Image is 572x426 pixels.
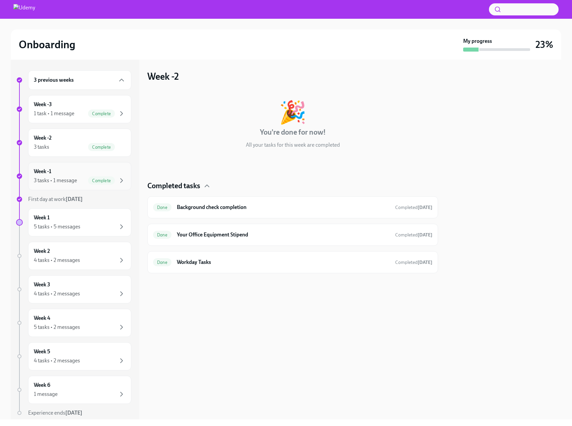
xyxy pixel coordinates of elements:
h3: Week -2 [147,70,179,82]
div: 4 tasks • 2 messages [34,290,80,297]
span: August 12th, 2025 07:07 [395,232,432,238]
span: Complete [88,111,115,116]
div: 🎉 [279,101,306,123]
h6: Week -1 [34,168,51,175]
span: August 18th, 2025 09:55 [395,259,432,266]
h6: Week 2 [34,247,50,255]
div: 3 tasks [34,143,49,151]
span: Complete [88,145,115,150]
a: Week 61 message [16,376,131,404]
strong: [DATE] [66,196,83,202]
a: DoneWorkday TasksCompleted[DATE] [153,257,432,268]
h4: You're done for now! [260,127,326,137]
h2: Onboarding [19,38,75,51]
span: Complete [88,178,115,183]
span: First day at work [28,196,83,202]
span: Completed [395,260,432,265]
span: Experience ends [28,410,82,416]
strong: [DATE] [65,410,82,416]
div: Completed tasks [147,181,438,191]
span: Done [153,260,171,265]
div: 3 tasks • 1 message [34,177,77,184]
div: 1 message [34,390,58,398]
h6: Week -3 [34,101,52,108]
a: Week -31 task • 1 messageComplete [16,95,131,123]
span: Completed [395,232,432,238]
div: 5 tasks • 5 messages [34,223,80,230]
strong: [DATE] [418,205,432,210]
h3: 23% [535,39,553,51]
h4: Completed tasks [147,181,200,191]
a: Week 45 tasks • 2 messages [16,309,131,337]
h6: Week 6 [34,381,50,389]
h6: Your Office Equipment Stipend [177,231,390,238]
a: Week -13 tasks • 1 messageComplete [16,162,131,190]
a: Week 54 tasks • 2 messages [16,342,131,370]
a: Week 15 tasks • 5 messages [16,208,131,236]
strong: [DATE] [418,232,432,238]
a: DoneYour Office Equipment StipendCompleted[DATE] [153,229,432,240]
strong: [DATE] [418,260,432,265]
h6: Week 5 [34,348,50,355]
p: All your tasks for this week are completed [246,141,340,149]
div: 4 tasks • 2 messages [34,257,80,264]
div: 1 task • 1 message [34,110,74,117]
h6: Background check completion [177,204,390,211]
h6: Week -2 [34,134,52,142]
span: Done [153,205,171,210]
a: Week -23 tasksComplete [16,129,131,157]
a: DoneBackground check completionCompleted[DATE] [153,202,432,213]
a: Week 24 tasks • 2 messages [16,242,131,270]
a: Week 34 tasks • 2 messages [16,275,131,303]
a: First day at work[DATE] [16,196,131,203]
h6: Week 4 [34,314,50,322]
span: Completed [395,205,432,210]
span: Done [153,232,171,237]
span: August 11th, 2025 11:12 [395,204,432,211]
div: 3 previous weeks [28,70,131,90]
img: Udemy [13,4,35,15]
div: 4 tasks • 2 messages [34,357,80,364]
h6: Week 3 [34,281,50,288]
h6: Workday Tasks [177,259,390,266]
div: 5 tasks • 2 messages [34,324,80,331]
strong: My progress [463,38,492,45]
h6: Week 1 [34,214,50,221]
h6: 3 previous weeks [34,76,74,84]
